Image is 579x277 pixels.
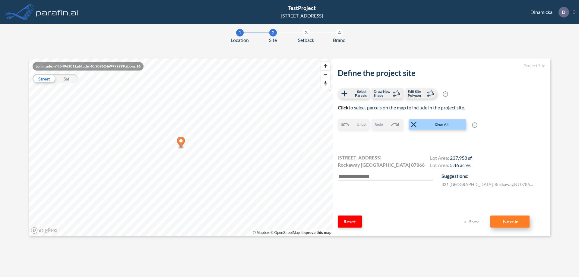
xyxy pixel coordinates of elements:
a: Improve this map [302,231,331,235]
span: Location [231,36,249,44]
h5: Project Site [338,63,545,68]
p: D [562,9,565,15]
button: Next [490,216,530,228]
span: [STREET_ADDRESS] [338,154,381,161]
h4: Lot Area: [430,155,472,162]
h2: Define the project site [338,68,545,78]
span: Setback [298,36,314,44]
div: 1 [236,29,244,36]
div: Dinamicka [521,7,574,17]
span: to select parcels on the map to include in the project site. [338,105,465,110]
label: 321 [GEOGRAPHIC_DATA] , Rockaway , NJ 07866 , US [441,181,535,187]
button: Prev [460,216,484,228]
div: 4 [336,29,343,36]
span: Edit Site Polygon [408,90,426,97]
button: Zoom out [321,70,330,79]
div: Longitude: -74.5496101 Latitude: 40.90962469999999 Zoom: 16 [33,62,144,71]
span: Clear All [418,122,465,127]
div: 3 [302,29,310,36]
span: Rockaway [GEOGRAPHIC_DATA] 07866 [338,161,425,168]
button: Redo [372,119,403,130]
span: Select Parcels [349,90,367,97]
span: Brand [333,36,346,44]
button: Reset bearing to north [321,79,330,88]
span: 237,958 sf [450,155,472,161]
button: Zoom in [321,61,330,70]
div: Sat [55,74,78,83]
button: Undo [338,119,369,130]
button: Reset [338,216,362,228]
div: Map marker [177,137,185,149]
b: Click [338,105,349,110]
canvas: Map [29,58,333,236]
img: logo [35,6,79,18]
span: TestProject [288,5,316,11]
span: ? [472,122,477,128]
div: Street [33,74,55,83]
span: ? [443,91,448,97]
span: Redo [375,122,383,127]
span: 5.46 acres [450,162,471,168]
a: Mapbox homepage [31,227,57,234]
a: OpenStreetMap [271,231,300,235]
a: Mapbox [253,231,270,235]
span: Draw New Shape [374,90,391,97]
span: Site [269,36,277,44]
div: [STREET_ADDRESS] [281,12,323,19]
div: 2 [269,29,277,36]
p: Suggestions: [441,172,545,180]
button: Clear All [409,119,466,130]
h4: Lot Area: [430,162,472,169]
span: Undo [357,122,366,127]
span: Zoom out [321,71,330,79]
